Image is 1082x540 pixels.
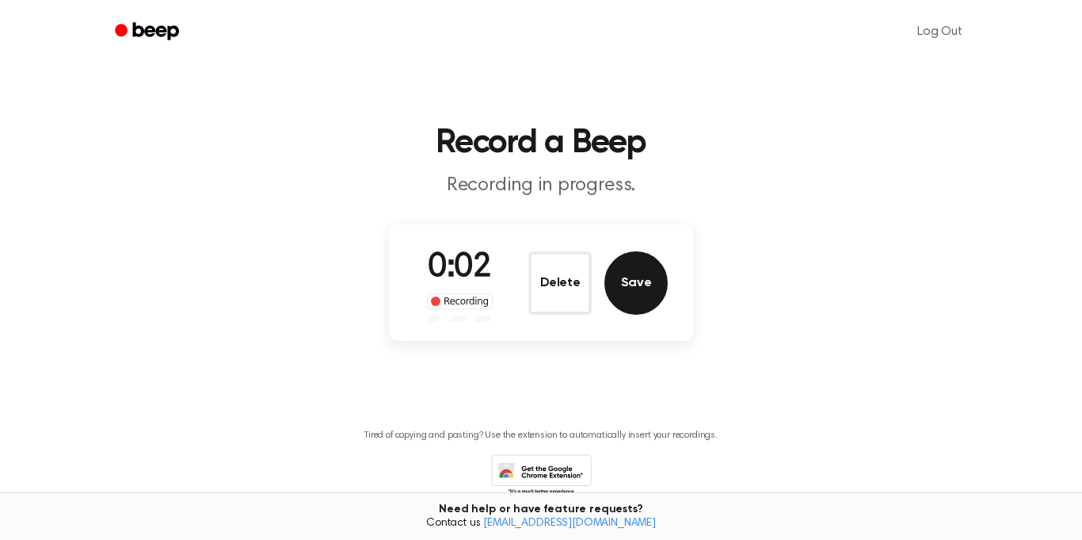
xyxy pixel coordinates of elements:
[135,127,947,160] h1: Record a Beep
[528,251,592,315] button: Delete Audio Record
[364,430,718,442] p: Tired of copying and pasting? Use the extension to automatically insert your recordings.
[427,293,493,309] div: Recording
[901,13,978,51] a: Log Out
[604,251,668,315] button: Save Audio Record
[428,251,491,285] span: 0:02
[10,517,1072,531] span: Contact us
[483,518,656,529] a: [EMAIL_ADDRESS][DOMAIN_NAME]
[237,173,845,199] p: Recording in progress.
[104,17,193,48] a: Beep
